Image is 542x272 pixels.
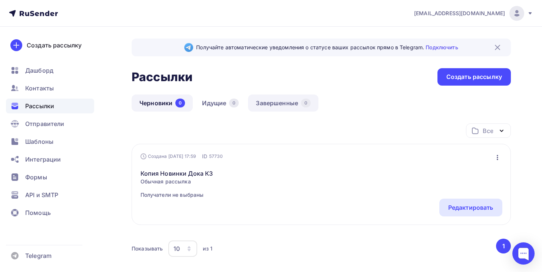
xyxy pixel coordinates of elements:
[414,6,533,21] a: [EMAIL_ADDRESS][DOMAIN_NAME]
[25,66,53,75] span: Дашборд
[25,173,47,182] span: Формы
[141,169,213,178] a: Копия Новинки Дока КЗ
[27,41,82,50] div: Создать рассылку
[25,251,52,260] span: Telegram
[25,208,51,217] span: Помощь
[483,126,493,135] div: Все
[25,190,58,199] span: API и SMTP
[209,153,223,160] span: 57730
[25,137,53,146] span: Шаблоны
[6,116,94,131] a: Отправители
[229,99,239,107] div: 0
[248,94,318,112] a: Завершенные0
[6,81,94,96] a: Контакты
[6,134,94,149] a: Шаблоны
[25,119,65,128] span: Отправители
[141,153,196,159] div: Создана [DATE] 17:59
[446,73,502,81] div: Создать рассылку
[301,99,311,107] div: 0
[414,10,505,17] span: [EMAIL_ADDRESS][DOMAIN_NAME]
[25,102,54,110] span: Рассылки
[203,245,212,252] div: из 1
[132,245,163,252] div: Показывать
[141,191,213,199] span: Получатели не выбраны
[173,244,180,253] div: 10
[168,240,198,257] button: 10
[141,178,213,185] span: Обычная рассылка
[25,155,61,164] span: Интеграции
[448,203,493,212] div: Редактировать
[6,99,94,113] a: Рассылки
[6,170,94,185] a: Формы
[184,43,193,52] img: Telegram
[496,239,511,253] button: Go to page 1
[132,94,193,112] a: Черновики0
[426,44,458,50] a: Подключить
[196,44,458,51] span: Получайте автоматические уведомления о статусе ваших рассылок прямо в Telegram.
[132,70,192,84] h2: Рассылки
[202,153,207,160] span: ID
[6,63,94,78] a: Дашборд
[25,84,54,93] span: Контакты
[495,239,511,253] ul: Pagination
[175,99,185,107] div: 0
[466,123,511,138] button: Все
[194,94,247,112] a: Идущие0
